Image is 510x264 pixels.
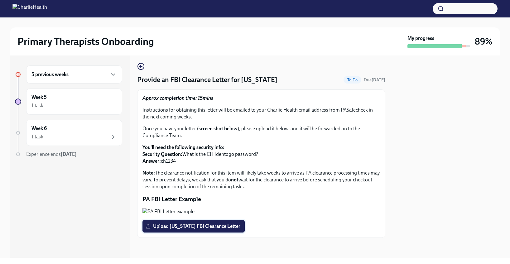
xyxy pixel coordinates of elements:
label: Upload [US_STATE] FBI Clearance Letter [142,220,245,233]
span: September 11th, 2025 09:00 [364,77,385,83]
p: The clearance notification for this item will likely take weeks to arrive as PA clearance process... [142,170,380,190]
p: Once you have your letter ( ), please upload it below, and it will be forwarded on to the Complia... [142,125,380,139]
strong: You'll need the following security info: [142,144,224,150]
img: CharlieHealth [12,4,47,14]
h4: Provide an FBI Clearance Letter for [US_STATE] [137,75,277,84]
strong: screen shot below [199,126,238,132]
strong: not [231,177,238,183]
strong: My progress [407,35,434,42]
span: Upload [US_STATE] FBI Clearance Letter [147,223,240,229]
strong: Answer: [142,158,161,164]
a: Week 51 task [15,89,122,115]
p: What is the CH Identogo password? ch1234 [142,144,380,165]
button: Zoom image [142,208,380,215]
strong: Approx completion time: 15mins [142,95,213,101]
span: Due [364,77,385,83]
span: To Do [344,78,361,82]
div: 1 task [31,102,43,109]
a: Week 61 task [15,120,122,146]
strong: [DATE] [61,151,77,157]
h2: Primary Therapists Onboarding [17,35,154,48]
div: 5 previous weeks [26,65,122,84]
strong: [DATE] [372,77,385,83]
span: Experience ends [26,151,77,157]
p: PA FBI Letter Example [142,195,380,203]
h3: 89% [475,36,493,47]
div: 1 task [31,133,43,140]
h6: 5 previous weeks [31,71,69,78]
h6: Week 6 [31,125,47,132]
strong: Note: [142,170,155,176]
h6: Week 5 [31,94,47,101]
strong: Security Question: [142,151,182,157]
p: Instructions for obtaining this letter will be emailed to your Charlie Health email address from ... [142,107,380,120]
